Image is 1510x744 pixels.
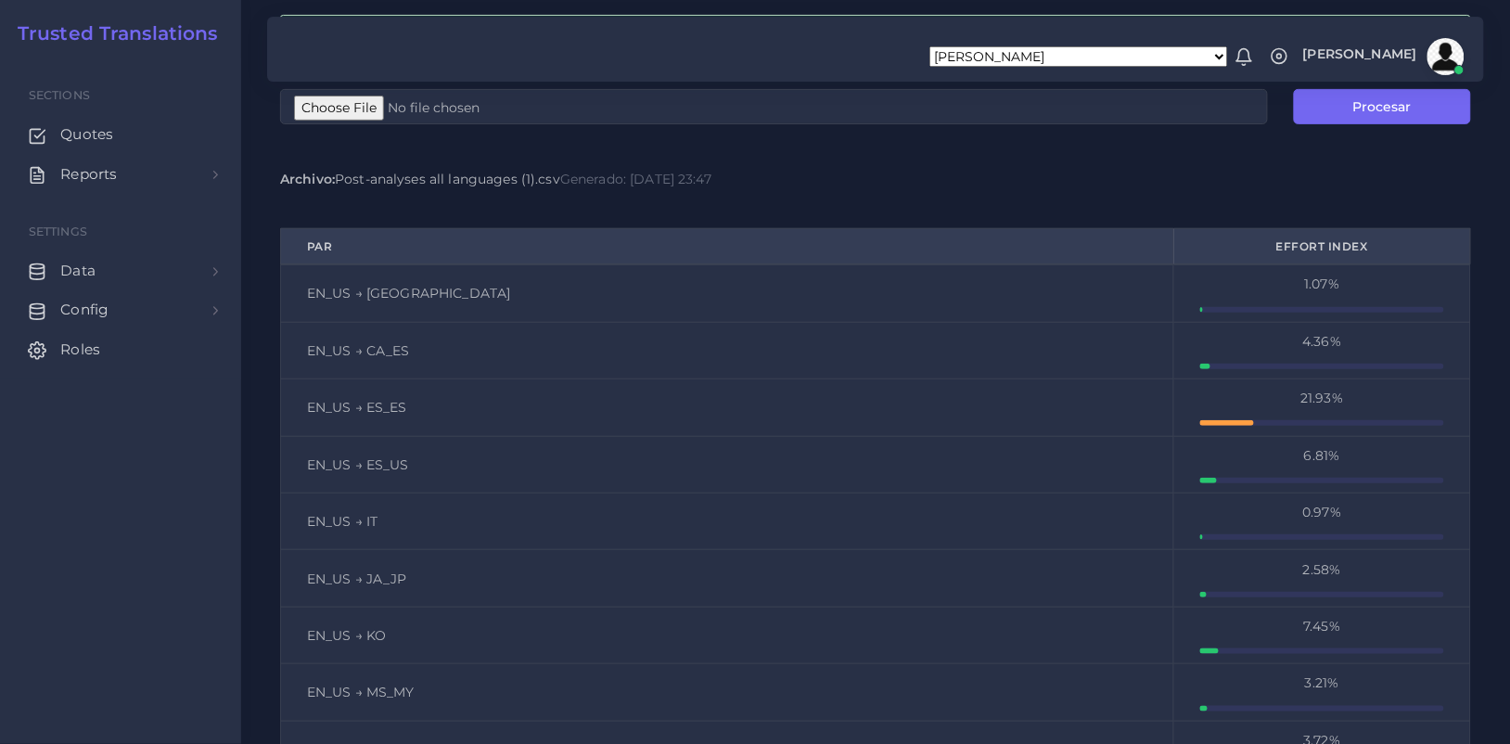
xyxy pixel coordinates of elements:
[281,436,1174,493] td: EN_US → ES_US
[1294,89,1471,124] button: Procesar
[1294,38,1471,75] a: [PERSON_NAME]avatar
[1174,228,1471,264] th: Effort Index
[1303,47,1417,60] span: [PERSON_NAME]
[1200,673,1444,692] div: 3.21%
[1427,38,1465,75] img: avatar
[1200,446,1444,465] div: 6.81%
[60,124,113,145] span: Quotes
[14,290,227,329] a: Config
[29,88,90,102] span: Sections
[60,340,100,360] span: Roles
[1200,275,1444,293] div: 1.07%
[1200,389,1444,407] div: 21.93%
[14,330,227,369] a: Roles
[1200,560,1444,579] div: 2.58%
[60,261,96,281] span: Data
[280,170,560,188] div: Post-analyses all languages (1).csv
[281,664,1174,721] td: EN_US → MS_MY
[281,550,1174,607] td: EN_US → JA_JP
[280,171,335,187] strong: Archivo:
[60,300,109,320] span: Config
[14,115,227,154] a: Quotes
[560,170,711,188] div: Generado: [DATE] 23:47
[1200,617,1444,635] div: 7.45%
[281,379,1174,436] td: EN_US → ES_ES
[29,224,87,238] span: Settings
[1200,332,1444,351] div: 4.36%
[281,228,1174,264] th: Par
[1200,503,1444,521] div: 0.97%
[14,251,227,290] a: Data
[5,22,218,45] a: Trusted Translations
[281,607,1174,663] td: EN_US → KO
[281,322,1174,378] td: EN_US → CA_ES
[280,15,1471,55] div: Archivo procesado.
[14,155,227,194] a: Reports
[281,264,1174,322] td: EN_US → [GEOGRAPHIC_DATA]
[60,164,117,185] span: Reports
[281,494,1174,550] td: EN_US → IT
